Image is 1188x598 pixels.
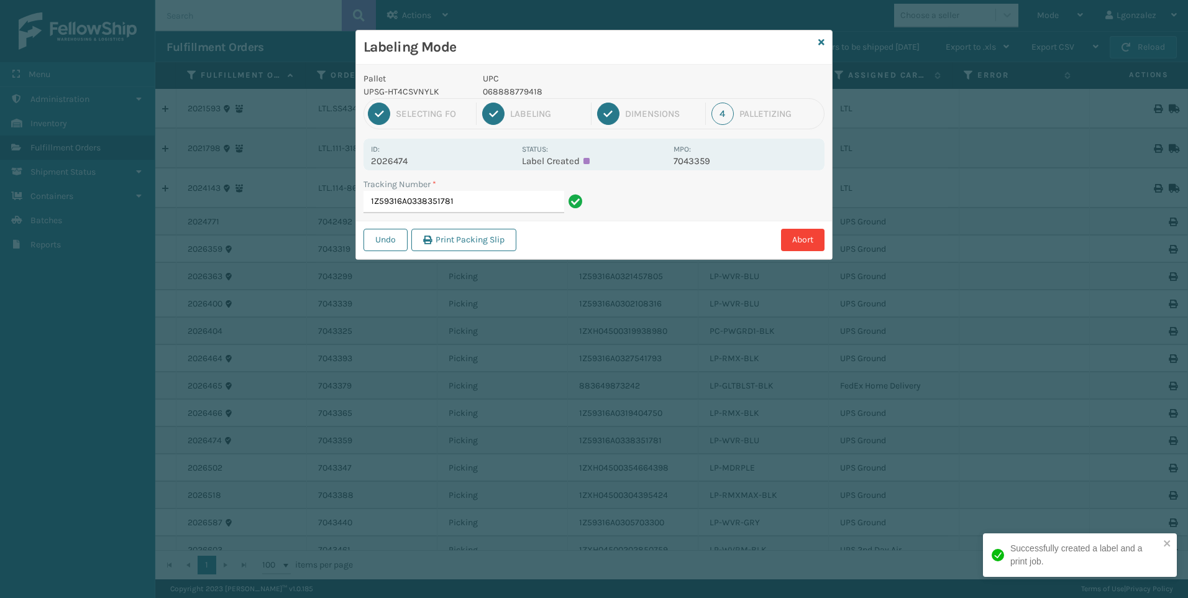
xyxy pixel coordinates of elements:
button: Undo [363,229,408,251]
div: Palletizing [739,108,820,119]
p: UPC [483,72,666,85]
button: Abort [781,229,825,251]
p: UPSG-HT4CSVNYLK [363,85,468,98]
p: Pallet [363,72,468,85]
button: close [1163,538,1172,550]
label: MPO: [674,145,691,154]
label: Tracking Number [363,178,436,191]
div: 1 [368,103,390,125]
div: Labeling [510,108,585,119]
h3: Labeling Mode [363,38,813,57]
button: Print Packing Slip [411,229,516,251]
div: Successfully created a label and a print job. [1010,542,1159,568]
p: 068888779418 [483,85,666,98]
div: 2 [482,103,505,125]
p: Label Created [522,155,665,167]
label: Status: [522,145,548,154]
div: Selecting FO [396,108,470,119]
div: 4 [711,103,734,125]
p: 2026474 [371,155,514,167]
div: 3 [597,103,619,125]
label: Id: [371,145,380,154]
p: 7043359 [674,155,817,167]
div: Dimensions [625,108,700,119]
